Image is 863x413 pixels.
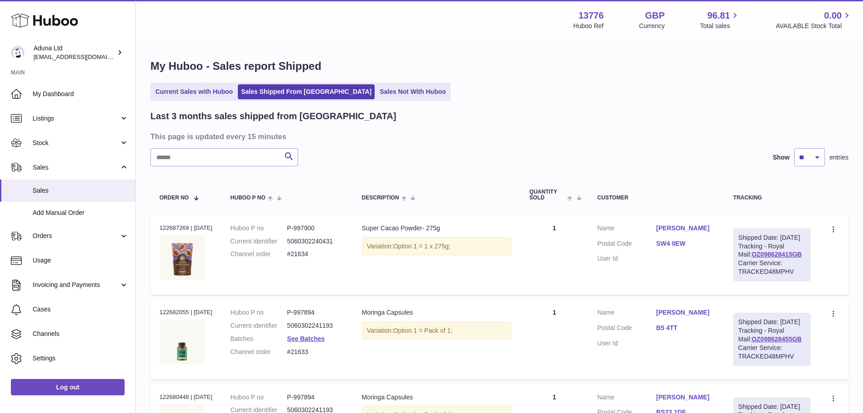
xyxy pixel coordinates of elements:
[33,232,119,240] span: Orders
[33,186,129,195] span: Sales
[738,259,805,276] div: Carrier Service: TRACKED48MPHV
[159,224,212,232] div: 122687269 | [DATE]
[656,224,715,233] a: [PERSON_NAME]
[738,344,805,361] div: Carrier Service: TRACKED48MPHV
[159,195,189,201] span: Order No
[11,46,24,59] img: internalAdmin-13776@internal.huboo.com
[776,22,852,30] span: AVAILABLE Stock Total
[521,215,588,295] td: 1
[33,305,129,314] span: Cases
[752,251,802,258] a: OZ098628415GB
[598,224,656,235] dt: Name
[829,153,849,162] span: entries
[530,189,565,201] span: Quantity Sold
[231,250,287,258] dt: Channel order
[33,281,119,289] span: Invoicing and Payments
[238,84,375,99] a: Sales Shipped From [GEOGRAPHIC_DATA]
[598,308,656,319] dt: Name
[776,10,852,30] a: 0.00 AVAILABLE Stock Total
[656,393,715,402] a: [PERSON_NAME]
[231,224,287,233] dt: Huboo P no
[231,321,287,330] dt: Current identifier
[33,163,119,172] span: Sales
[773,153,790,162] label: Show
[231,348,287,356] dt: Channel order
[598,254,656,263] dt: User Id
[159,235,205,280] img: SUPER-CACAO-POWDER-POUCH-FOP-CHALK.jpg
[645,10,665,22] strong: GBP
[34,44,115,61] div: Aduna Ltd
[656,239,715,248] a: SW4 0EW
[579,10,604,22] strong: 13776
[362,237,511,256] div: Variation:
[159,308,212,316] div: 122682055 | [DATE]
[231,335,287,343] dt: Batches
[733,228,810,281] div: Tracking - Royal Mail:
[362,321,511,340] div: Variation:
[598,195,715,201] div: Customer
[733,195,810,201] div: Tracking
[150,59,849,73] h1: My Huboo - Sales report Shipped
[287,250,344,258] dd: #21634
[707,10,730,22] span: 96.81
[700,22,740,30] span: Total sales
[287,348,344,356] dd: #21633
[598,393,656,404] dt: Name
[362,393,511,402] div: Moringa Capsules
[152,84,236,99] a: Current Sales with Huboo
[393,243,450,250] span: Option 1 = 1 x 275g;
[639,22,665,30] div: Currency
[738,233,805,242] div: Shipped Date: [DATE]
[656,308,715,317] a: [PERSON_NAME]
[231,195,265,201] span: Huboo P no
[362,195,399,201] span: Description
[738,318,805,326] div: Shipped Date: [DATE]
[752,335,802,343] a: OZ098628455GB
[376,84,449,99] a: Sales Not With Huboo
[598,239,656,250] dt: Postal Code
[574,22,604,30] div: Huboo Ref
[159,320,205,365] img: MORINGA-CAPSULES-FOP-CHALK.jpg
[33,256,129,265] span: Usage
[700,10,740,30] a: 96.81 Total sales
[598,339,656,348] dt: User Id
[362,224,511,233] div: Super Cacao Powder- 275g
[231,237,287,246] dt: Current identifier
[33,330,129,338] span: Channels
[824,10,842,22] span: 0.00
[150,110,396,122] h2: Last 3 months sales shipped from [GEOGRAPHIC_DATA]
[738,403,805,411] div: Shipped Date: [DATE]
[287,237,344,246] dd: 5060302240431
[656,324,715,332] a: B5 4TT
[287,393,344,402] dd: P-997894
[393,327,453,334] span: Option 1 = Pack of 1;
[150,131,846,141] h3: This page is updated every 15 minutes
[33,90,129,98] span: My Dashboard
[287,335,325,342] a: See Batches
[34,53,133,60] span: [EMAIL_ADDRESS][DOMAIN_NAME]
[287,308,344,317] dd: P-997894
[33,354,129,363] span: Settings
[733,313,810,365] div: Tracking - Royal Mail:
[521,299,588,379] td: 1
[159,393,212,401] div: 122680448 | [DATE]
[287,321,344,330] dd: 5060302241193
[33,209,129,217] span: Add Manual Order
[362,308,511,317] div: Moringa Capsules
[33,114,119,123] span: Listings
[11,379,125,395] a: Log out
[598,324,656,335] dt: Postal Code
[287,224,344,233] dd: P-997900
[231,393,287,402] dt: Huboo P no
[33,139,119,147] span: Stock
[231,308,287,317] dt: Huboo P no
